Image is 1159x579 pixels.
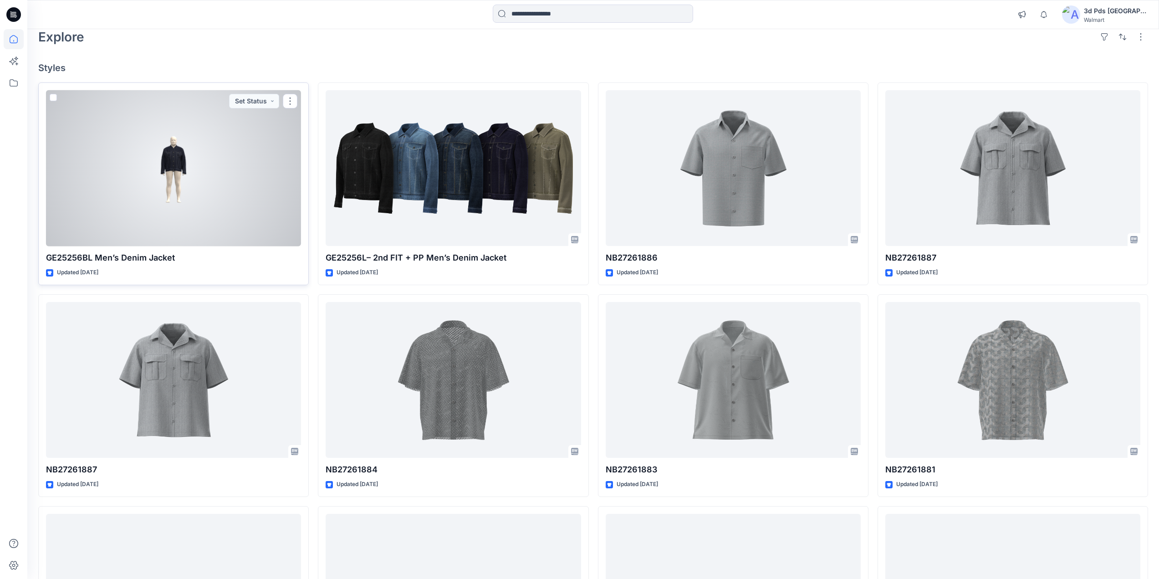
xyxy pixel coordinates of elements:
a: NB27261881 [885,302,1140,458]
p: NB27261886 [606,251,861,264]
h2: Explore [38,30,84,44]
p: NB27261884 [326,463,581,476]
p: GE25256L– 2nd FIT + PP Men’s Denim Jacket [326,251,581,264]
p: Updated [DATE] [617,268,658,277]
p: Updated [DATE] [896,268,938,277]
p: NB27261887 [46,463,301,476]
p: Updated [DATE] [896,480,938,489]
a: NB27261886 [606,90,861,246]
p: GE25256BL Men’s Denim Jacket [46,251,301,264]
h4: Styles [38,62,1148,73]
div: Walmart [1084,16,1148,23]
a: NB27261887 [885,90,1140,246]
a: NB27261883 [606,302,861,458]
p: Updated [DATE] [337,268,378,277]
div: 3d Pds [GEOGRAPHIC_DATA] [1084,5,1148,16]
a: NB27261884 [326,302,581,458]
p: Updated [DATE] [617,480,658,489]
p: Updated [DATE] [337,480,378,489]
p: Updated [DATE] [57,480,98,489]
img: avatar [1062,5,1080,24]
p: Updated [DATE] [57,268,98,277]
a: GE25256L– 2nd FIT + PP Men’s Denim Jacket [326,90,581,246]
a: GE25256BL Men’s Denim Jacket [46,90,301,246]
p: NB27261881 [885,463,1140,476]
p: NB27261883 [606,463,861,476]
a: NB27261887 [46,302,301,458]
p: NB27261887 [885,251,1140,264]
